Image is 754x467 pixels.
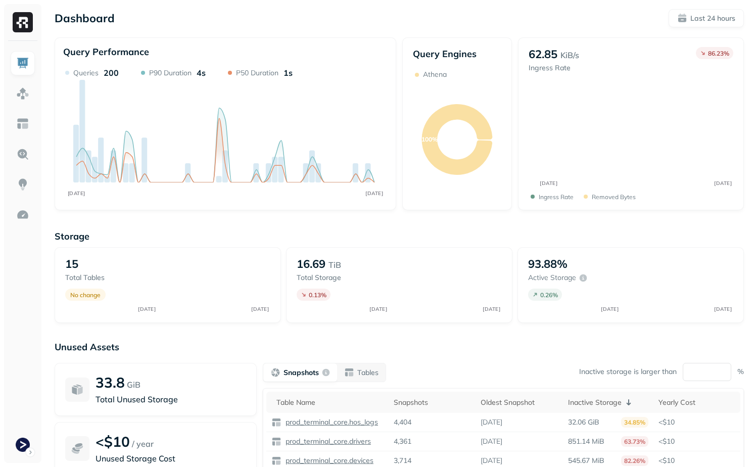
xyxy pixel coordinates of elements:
p: Ingress Rate [539,193,574,201]
img: Optimization [16,208,29,221]
p: Inactive Storage [568,398,622,407]
p: Total storage [297,273,368,283]
p: GiB [127,379,140,391]
p: 4,361 [394,437,411,446]
p: 63.73% [621,436,648,447]
tspan: [DATE] [540,180,558,186]
p: <$10 [658,437,735,446]
p: 93.88% [528,257,568,271]
a: prod_terminal_core.drivers [281,437,371,446]
p: <$10 [658,417,735,427]
p: Total Unused Storage [96,393,246,405]
img: Terminal [16,438,30,452]
p: Removed bytes [592,193,636,201]
p: Unused Assets [55,341,744,353]
tspan: [DATE] [715,180,732,186]
div: Oldest Snapshot [481,398,557,407]
p: Inactive storage is larger than [579,367,677,377]
p: 34.85% [621,417,648,428]
p: 32.06 GiB [568,417,599,427]
p: 545.67 MiB [568,456,604,465]
tspan: [DATE] [138,306,156,312]
p: Snapshots [284,368,319,378]
p: P90 Duration [149,68,192,78]
text: 100% [421,135,438,143]
p: 33.8 [96,373,125,391]
p: [DATE] [481,437,502,446]
p: 82.26% [621,455,648,466]
p: 1s [284,68,293,78]
p: % [737,367,744,377]
div: Yearly Cost [658,398,735,407]
p: prod_terminal_core.hos_logs [284,417,378,427]
p: Total tables [65,273,137,283]
p: prod_terminal_core.devices [284,456,373,465]
tspan: [DATE] [601,306,619,312]
tspan: [DATE] [252,306,269,312]
p: TiB [328,259,341,271]
p: Athena [423,70,447,79]
p: Tables [357,368,379,378]
p: No change [70,291,101,299]
p: 0.26 % [540,291,558,299]
img: table [271,437,281,447]
p: Query Engines [413,48,501,60]
a: prod_terminal_core.hos_logs [281,417,378,427]
p: prod_terminal_core.drivers [284,437,371,446]
img: Query Explorer [16,148,29,161]
tspan: [DATE] [370,306,388,312]
img: Asset Explorer [16,117,29,130]
img: table [271,456,281,466]
img: Ryft [13,12,33,32]
a: prod_terminal_core.devices [281,456,373,465]
p: [DATE] [481,417,502,427]
button: Last 24 hours [669,9,744,27]
img: Assets [16,87,29,100]
p: Last 24 hours [690,14,735,23]
tspan: [DATE] [715,306,732,312]
p: 200 [104,68,119,78]
p: Ingress Rate [529,63,579,73]
p: 0.13 % [309,291,326,299]
div: Table Name [276,398,384,407]
img: table [271,417,281,428]
p: 15 [65,257,78,271]
tspan: [DATE] [483,306,501,312]
p: 4,404 [394,417,411,427]
p: 86.23 % [708,50,729,57]
p: [DATE] [481,456,502,465]
p: Queries [73,68,99,78]
p: <$10 [96,433,130,450]
div: Snapshots [394,398,470,407]
p: / year [132,438,154,450]
p: Storage [55,230,744,242]
tspan: [DATE] [68,190,85,197]
p: <$10 [658,456,735,465]
p: 3,714 [394,456,411,465]
p: KiB/s [560,49,579,61]
p: Dashboard [55,11,115,25]
img: Insights [16,178,29,191]
p: P50 Duration [236,68,278,78]
p: Unused Storage Cost [96,452,246,464]
p: Query Performance [63,46,149,58]
p: 4s [197,68,206,78]
tspan: [DATE] [365,190,383,197]
p: 16.69 [297,257,325,271]
p: 851.14 MiB [568,437,604,446]
img: Dashboard [16,57,29,70]
p: 62.85 [529,47,557,61]
p: Active storage [528,273,576,283]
